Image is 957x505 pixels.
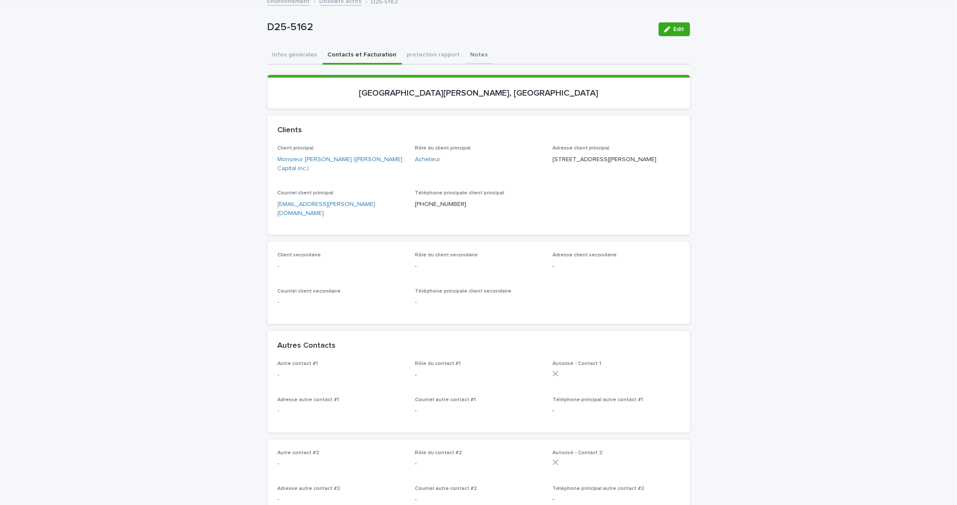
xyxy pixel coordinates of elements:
[552,253,617,258] span: Adresse client secondaire
[278,289,341,294] span: Courriel client secondaire
[278,486,341,491] span: Adresse autre contact #2
[278,262,405,271] p: -
[267,21,652,34] p: D25-5162
[278,341,336,351] h2: Autres Contacts
[415,371,542,380] p: -
[278,155,405,173] a: Monsieur [PERSON_NAME] ([PERSON_NAME] Capital inc.)
[415,253,478,258] span: Rôle du client secondaire
[415,190,504,196] span: Téléphone principale client principal
[415,406,542,415] p: -
[278,406,405,415] p: -
[415,200,542,209] p: [PHONE_NUMBER]
[552,262,680,271] p: -
[415,155,440,164] a: Acheteur
[278,361,318,366] span: Autre contact #1
[552,406,680,415] p: -
[415,289,511,294] span: Téléphone principale client secondaire
[267,47,323,65] button: Infos générales
[659,22,690,36] button: Edit
[278,495,405,504] p: -
[278,298,405,307] p: -
[278,88,680,98] p: [GEOGRAPHIC_DATA][PERSON_NAME], [GEOGRAPHIC_DATA]
[415,459,542,468] p: -
[402,47,465,65] button: protection rapport
[415,495,542,504] p: -
[674,26,684,32] span: Edit
[552,361,601,366] span: Autorisé - Contact 1
[415,486,477,491] span: Courriel autre contact #2
[465,47,493,65] button: Notes
[415,361,461,366] span: Rôle du contact #1
[278,190,334,196] span: Courriel client principal
[415,397,476,402] span: Courriel autre contact #1
[552,146,609,151] span: Adresse client principal
[278,397,339,402] span: Adresse autre contact #1
[278,371,405,380] p: -
[278,459,405,468] p: -
[278,201,376,216] a: [EMAIL_ADDRESS][PERSON_NAME][DOMAIN_NAME]
[415,146,471,151] span: Rôle du client principal
[552,397,643,402] span: Téléphone principal autre contact #1
[552,450,602,455] span: Autorisé - Contact 2
[415,450,462,455] span: Rôle du contact #2
[278,450,320,455] span: Autre contact #2
[552,495,680,504] p: -
[278,253,321,258] span: Client secondaire
[323,47,402,65] button: Contacts et Facturation
[552,486,644,491] span: Téléphone principal autre contact #2
[278,126,302,135] h2: Clients
[552,155,680,164] p: [STREET_ADDRESS][PERSON_NAME]
[278,146,314,151] span: Client principal
[415,298,542,307] p: -
[415,262,542,271] p: -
